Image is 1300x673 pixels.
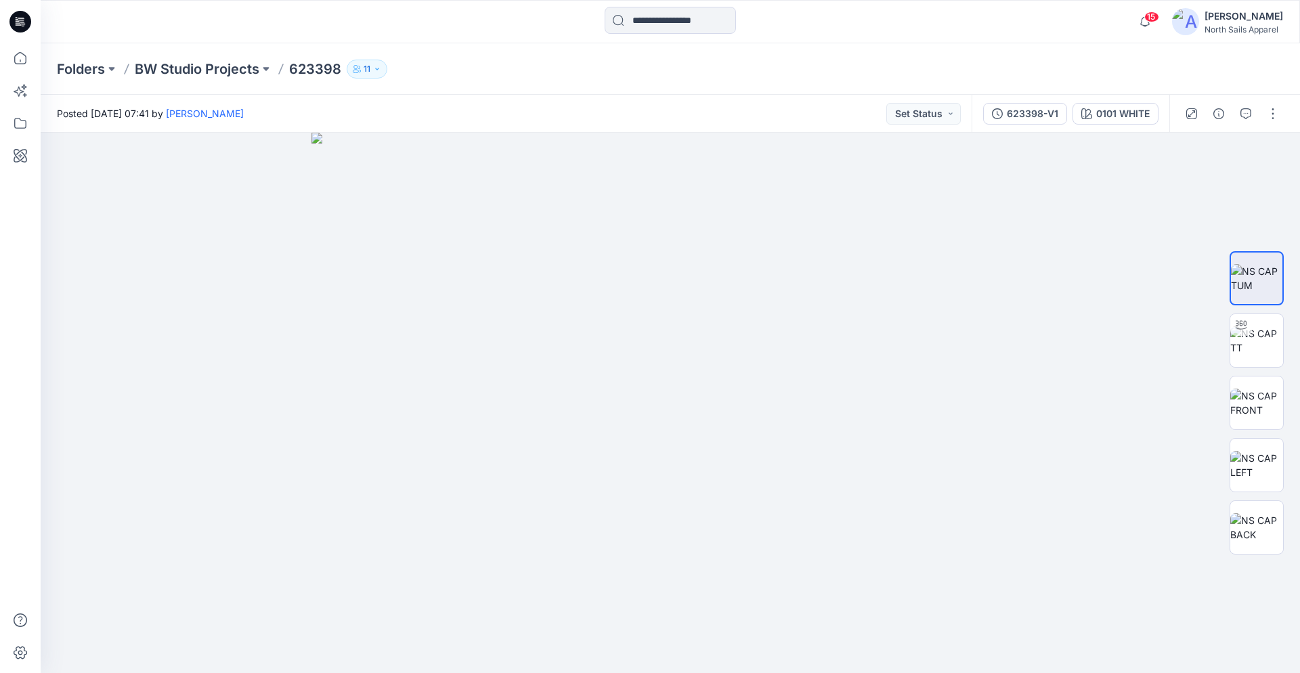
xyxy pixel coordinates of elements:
span: 15 [1144,12,1159,22]
div: North Sails Apparel [1205,24,1283,35]
button: 623398-V1 [983,103,1067,125]
button: 11 [347,60,387,79]
a: BW Studio Projects [135,60,259,79]
p: 11 [364,62,370,77]
img: NS CAP TT [1230,326,1283,355]
a: [PERSON_NAME] [166,108,244,119]
p: 623398 [289,60,341,79]
div: 0101 WHITE [1096,106,1150,121]
button: 0101 WHITE [1072,103,1158,125]
div: 623398-V1 [1007,106,1058,121]
span: Posted [DATE] 07:41 by [57,106,244,121]
button: Details [1208,103,1230,125]
img: eyJhbGciOiJIUzI1NiIsImtpZCI6IjAiLCJzbHQiOiJzZXMiLCJ0eXAiOiJKV1QifQ.eyJkYXRhIjp7InR5cGUiOiJzdG9yYW... [311,133,1028,673]
img: NS CAP LEFT [1230,451,1283,479]
img: NS CAP FRONT [1230,389,1283,417]
img: avatar [1172,8,1199,35]
div: [PERSON_NAME] [1205,8,1283,24]
img: NS CAP TUM [1231,264,1282,292]
img: NS CAP BACK [1230,513,1283,542]
a: Folders [57,60,105,79]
